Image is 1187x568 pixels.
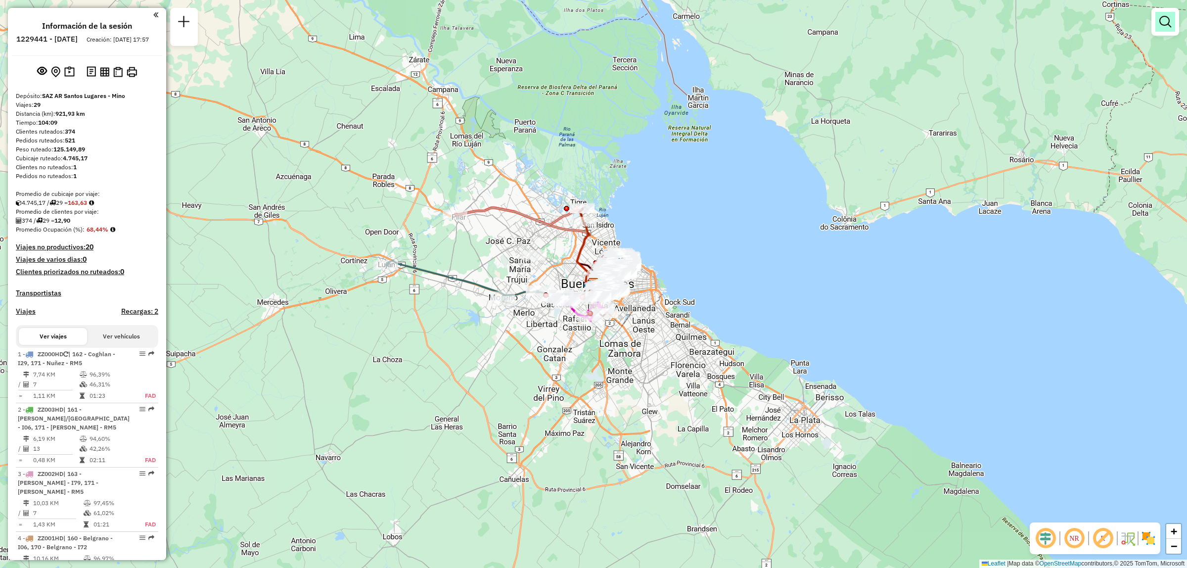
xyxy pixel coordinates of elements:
[93,520,134,529] td: 01:21
[18,444,23,454] td: /
[16,307,36,316] a: Viajes
[139,535,145,541] em: Opciones
[111,65,125,79] button: Indicadores de ruteo por entrega
[38,350,63,358] span: ZZ000HD
[33,520,83,529] td: 1,43 KM
[33,554,83,564] td: 10,16 KM
[16,207,158,216] div: Promedio de clientes por viaje:
[18,379,23,389] td: /
[148,535,154,541] em: Ruta exportada
[38,470,63,477] span: ZZ002HD
[93,554,134,564] td: 96,97%
[93,498,134,508] td: 97,45%
[23,436,29,442] i: Distancia (km)
[133,391,156,401] td: FAD
[1120,530,1136,546] img: Flujo de la calle
[16,289,158,297] h4: Transportistas
[587,278,600,290] img: SAZ AR Santos Lugares - Mino
[84,556,91,562] i: % Peso en uso
[85,64,98,80] button: Log de desbloqueo de sesión
[33,370,79,379] td: 7,74 KM
[16,109,158,118] div: Distancia (km):
[18,391,23,401] td: =
[49,64,62,80] button: Centro del mapa en el depósito o punto de apoyo
[80,381,87,387] i: % Cubicaje en uso
[83,35,153,44] div: Creación: [DATE] 17:57
[120,267,124,276] strong: 0
[1062,526,1086,550] span: Ocultar NR
[89,434,133,444] td: 94,60%
[34,101,41,108] strong: 29
[42,92,125,99] strong: SAZ AR Santos Lugares - Mino
[584,280,596,292] img: PA - TOL
[23,446,29,452] i: Clientes
[23,510,29,516] i: Clientes
[33,508,83,518] td: 7
[38,406,63,413] span: ZZ003HD
[1091,526,1115,550] span: Mostrar etiqueta
[139,471,145,476] em: Opciones
[53,145,85,153] strong: 125.149,89
[16,198,158,207] div: 4.745,17 / 29 =
[16,172,158,181] div: Pedidos no ruteados:
[80,436,87,442] i: % Peso en uso
[18,534,113,551] span: | 160 - Belgrano - I06, 170 - Belgrano - I72
[42,21,132,31] h4: Información de la sesión
[1166,539,1181,554] a: Zoom out
[62,64,77,80] button: Sugerencias de ruteo
[55,110,85,117] strong: 921,93 km
[139,406,145,412] em: Opciones
[54,217,70,224] strong: 12,90
[16,216,158,225] div: 374 / 29 =
[84,500,91,506] i: % Peso en uso
[1155,12,1175,32] a: Mostrar filtros
[18,508,23,518] td: /
[33,444,79,454] td: 13
[89,379,133,389] td: 46,31%
[134,520,156,529] td: FAD
[84,510,91,516] i: % Cubicaje en uso
[148,351,154,357] em: Ruta exportada
[80,446,87,452] i: % Cubicaje en uso
[89,200,94,206] i: Meta de cubicaje/viaje: 250,00 Diferencia: -86,37
[521,250,546,260] div: Cliente no ruteado - BAINI PABLO DANIEL
[1007,560,1008,567] span: |
[89,391,133,401] td: 01:23
[68,199,87,206] strong: 163,63
[18,455,23,465] td: =
[110,227,115,233] em: Promedio calculado usando la ocupación más alta (%Peso o %Cubicaje) de cada viaje en la sesión. N...
[18,470,98,495] span: | 163 - [PERSON_NAME] - I79, 171 - [PERSON_NAME] - RM5
[16,163,158,172] div: Clientes no ruteados:
[153,9,158,20] a: Haga clic aquí para minimizar el panel
[86,242,93,251] strong: 20
[16,35,78,44] h6: 1229441 - [DATE]
[38,119,57,126] strong: 104:09
[89,370,133,379] td: 96,39%
[1166,524,1181,539] a: Zoom in
[133,455,156,465] td: FAD
[23,381,29,387] i: Clientes
[33,379,79,389] td: 7
[16,92,158,100] div: Depósito:
[16,243,158,251] h4: Viajes no productivos:
[16,255,158,264] h4: Viajes de varios dias:
[33,434,79,444] td: 6,19 KM
[16,145,158,154] div: Peso ruteado:
[84,521,89,527] i: Tiempo en ruta
[613,257,626,270] img: UDC - Santos Lugares
[16,118,158,127] div: Tiempo:
[1040,560,1082,567] a: OpenStreetMap
[16,226,85,233] span: Promedio Ocupación (%):
[16,100,158,109] div: Viajes:
[38,534,63,542] span: ZZ001HD
[63,351,68,357] i: Vehículo ya utilizado en esta sesión
[63,154,88,162] strong: 4.745,17
[18,406,130,431] span: | 161 - [PERSON_NAME]/[GEOGRAPHIC_DATA] - I06, 171 - [PERSON_NAME] - RM5
[23,372,29,378] i: Distancia (km)
[89,455,133,465] td: 02:11
[125,65,139,79] button: Imprimir viajes
[18,534,113,551] span: 4 -
[80,393,85,399] i: Tiempo en ruta
[1171,525,1177,537] span: +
